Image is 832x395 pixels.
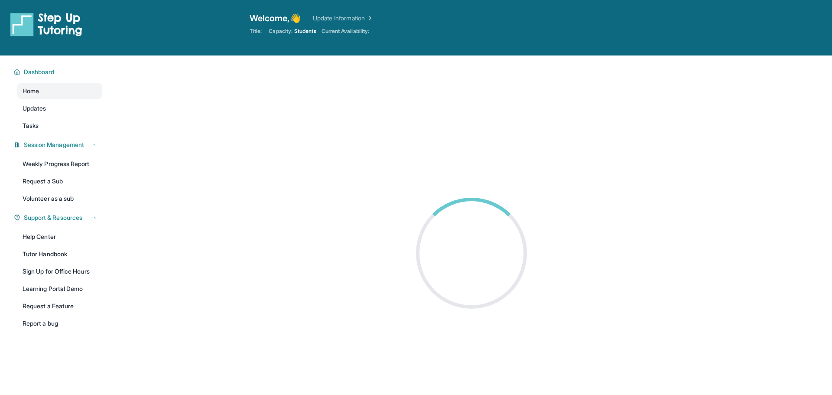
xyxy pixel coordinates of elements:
[10,12,82,36] img: logo
[313,14,374,23] a: Update Information
[23,104,46,113] span: Updates
[17,298,102,314] a: Request a Feature
[24,140,84,149] span: Session Management
[17,264,102,279] a: Sign Up for Office Hours
[17,316,102,331] a: Report a bug
[23,121,39,130] span: Tasks
[294,28,316,35] span: Students
[17,156,102,172] a: Weekly Progress Report
[17,83,102,99] a: Home
[250,12,301,24] span: Welcome, 👋
[17,229,102,245] a: Help Center
[24,68,55,76] span: Dashboard
[17,118,102,134] a: Tasks
[17,101,102,116] a: Updates
[269,28,292,35] span: Capacity:
[250,28,262,35] span: Title:
[17,191,102,206] a: Volunteer as a sub
[17,173,102,189] a: Request a Sub
[24,213,82,222] span: Support & Resources
[17,246,102,262] a: Tutor Handbook
[23,87,39,95] span: Home
[20,140,97,149] button: Session Management
[17,281,102,297] a: Learning Portal Demo
[365,14,374,23] img: Chevron Right
[20,68,97,76] button: Dashboard
[20,213,97,222] button: Support & Resources
[322,28,369,35] span: Current Availability:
